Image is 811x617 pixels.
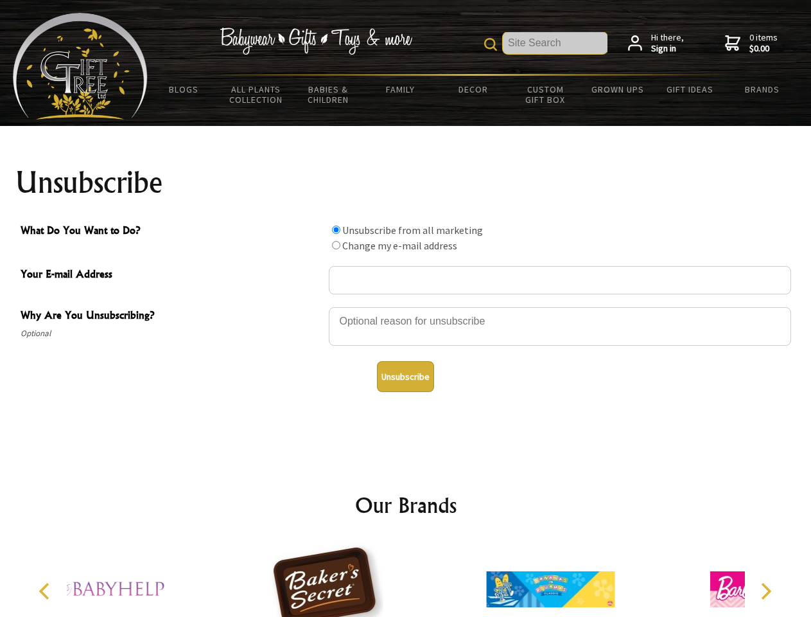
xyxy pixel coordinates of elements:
a: Gift Ideas [654,76,726,103]
button: Unsubscribe [377,361,434,392]
button: Next [751,577,780,605]
strong: $0.00 [749,43,778,55]
input: Your E-mail Address [329,266,791,294]
textarea: Why Are You Unsubscribing? [329,307,791,346]
h2: Our Brands [26,490,786,521]
span: What Do You Want to Do? [21,222,322,241]
a: Grown Ups [581,76,654,103]
img: Babywear - Gifts - Toys & more [220,28,412,55]
img: Babyware - Gifts - Toys and more... [13,13,148,120]
strong: Sign in [651,43,684,55]
a: Brands [726,76,799,103]
a: Family [365,76,437,103]
span: 0 items [749,31,778,55]
a: Babies & Children [292,76,365,113]
label: Change my e-mail address [342,239,457,252]
a: Custom Gift Box [509,76,582,113]
a: All Plants Collection [220,76,293,113]
span: Your E-mail Address [21,266,322,285]
a: 0 items$0.00 [725,32,778,55]
input: Site Search [503,32,607,54]
button: Previous [32,577,60,605]
input: What Do You Want to Do? [332,241,340,249]
img: product search [484,38,497,51]
span: Optional [21,326,322,341]
a: Decor [437,76,509,103]
a: Hi there,Sign in [628,32,684,55]
span: Hi there, [651,32,684,55]
h1: Unsubscribe [15,167,796,198]
input: What Do You Want to Do? [332,226,340,234]
a: BLOGS [148,76,220,103]
label: Unsubscribe from all marketing [342,224,483,237]
span: Why Are You Unsubscribing? [21,307,322,326]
